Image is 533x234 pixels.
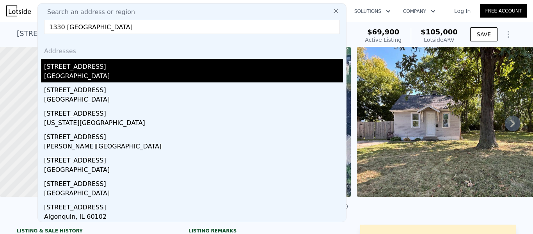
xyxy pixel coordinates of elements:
a: Log In [445,7,480,15]
a: Free Account [480,4,527,18]
div: [PERSON_NAME][GEOGRAPHIC_DATA] [44,142,343,153]
button: Solutions [348,4,397,18]
div: [GEOGRAPHIC_DATA] [44,165,343,176]
span: Search an address or region [41,7,135,17]
div: [GEOGRAPHIC_DATA] [44,71,343,82]
div: [STREET_ADDRESS] [44,176,343,189]
div: [GEOGRAPHIC_DATA] [44,95,343,106]
div: [STREET_ADDRESS] [44,106,343,118]
div: Algonquin, IL 60102 [44,212,343,223]
div: [STREET_ADDRESS] [44,82,343,95]
span: Active Listing [365,37,402,43]
div: [STREET_ADDRESS] [44,59,343,71]
input: Enter an address, city, region, neighborhood or zip code [44,20,340,34]
div: [STREET_ADDRESS] [44,200,343,212]
div: Listing remarks [188,228,345,234]
div: [GEOGRAPHIC_DATA] [44,189,343,200]
span: $69,900 [367,28,399,36]
div: [STREET_ADDRESS] , [PERSON_NAME] , MI 48180 [17,28,187,39]
div: [STREET_ADDRESS] [44,153,343,165]
div: Lotside ARV [421,36,458,44]
div: [US_STATE][GEOGRAPHIC_DATA] [44,118,343,129]
button: Show Options [501,27,516,42]
div: [STREET_ADDRESS] [44,129,343,142]
button: Company [397,4,442,18]
button: SAVE [470,27,497,41]
img: Lotside [6,5,31,16]
span: $105,000 [421,28,458,36]
div: Addresses [41,40,343,59]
